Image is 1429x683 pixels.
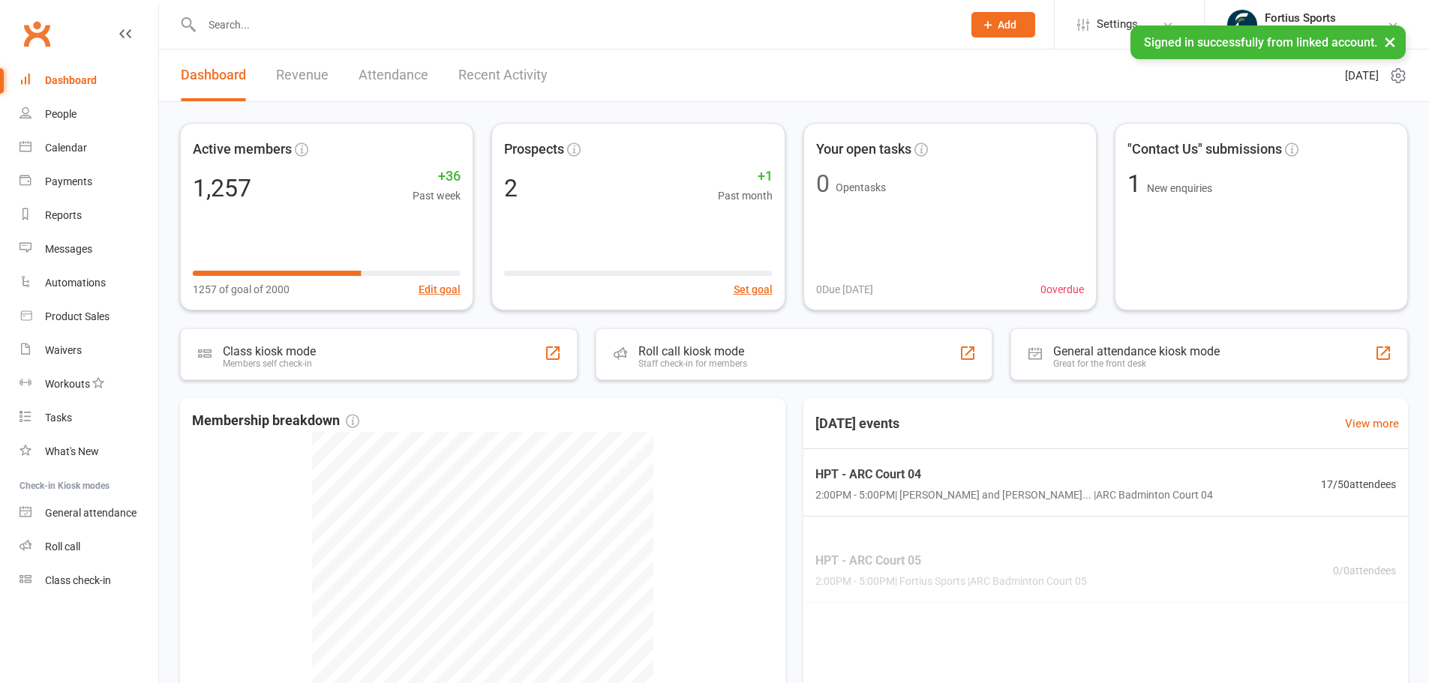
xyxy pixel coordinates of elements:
a: Dashboard [20,64,158,97]
div: Members self check-in [223,358,316,369]
div: Roll call [45,541,80,553]
span: 1 [1127,169,1147,198]
div: Workouts [45,378,90,390]
div: Roll call kiosk mode [638,344,747,358]
span: Past month [718,187,773,204]
button: × [1376,25,1403,58]
div: 0 [816,172,830,196]
a: General attendance kiosk mode [20,496,158,530]
div: Product Sales [45,310,110,322]
span: 2:00PM - 5:00PM | Fortius Sports | ARC Badminton Court 05 [815,573,1087,589]
span: Membership breakdown [192,410,359,432]
a: Reports [20,199,158,232]
span: Prospects [504,139,564,160]
div: Payments [45,175,92,187]
div: Messages [45,243,92,255]
span: Past week [413,187,461,204]
a: Messages [20,232,158,266]
span: New enquiries [1147,182,1212,194]
a: Class kiosk mode [20,564,158,598]
div: 1,257 [193,176,251,200]
a: Automations [20,266,158,300]
a: Product Sales [20,300,158,334]
div: Tasks [45,412,72,424]
a: Payments [20,165,158,199]
div: Great for the front desk [1053,358,1220,369]
span: Your open tasks [816,139,911,160]
div: [GEOGRAPHIC_DATA] [1265,25,1366,38]
span: 0 Due [DATE] [816,281,873,298]
h3: [DATE] events [803,410,911,437]
span: Active members [193,139,292,160]
span: 0 / 0 attendees [1333,562,1396,578]
a: Attendance [359,49,428,101]
img: thumb_image1743802567.png [1227,10,1257,40]
div: Calendar [45,142,87,154]
div: Fortius Sports [1265,11,1366,25]
div: Class check-in [45,574,111,586]
span: HPT - ARC Court 05 [815,551,1087,571]
button: Edit goal [419,281,461,298]
input: Search... [197,14,952,35]
a: Calendar [20,131,158,165]
a: What's New [20,435,158,469]
a: People [20,97,158,131]
button: Add [971,12,1035,37]
a: Revenue [276,49,329,101]
div: Dashboard [45,74,97,86]
div: What's New [45,445,99,457]
span: 2:00PM - 5:00PM | [PERSON_NAME] and [PERSON_NAME]... | ARC Badminton Court 04 [815,487,1213,503]
div: Staff check-in for members [638,358,747,369]
div: Waivers [45,344,82,356]
span: +1 [718,166,773,187]
span: "Contact Us" submissions [1127,139,1282,160]
button: Set goal [734,281,773,298]
span: +36 [413,166,461,187]
a: View more [1345,415,1399,433]
a: Recent Activity [458,49,548,101]
div: Automations [45,277,106,289]
span: 17 / 50 attendees [1321,476,1396,493]
div: People [45,108,77,120]
span: HPT - ARC Court 04 [815,465,1213,484]
span: Add [998,19,1016,31]
div: Reports [45,209,82,221]
span: 1257 of goal of 2000 [193,281,290,298]
div: General attendance kiosk mode [1053,344,1220,358]
span: Settings [1097,7,1138,41]
div: Class kiosk mode [223,344,316,358]
a: Clubworx [18,15,56,52]
span: Open tasks [836,181,886,193]
a: Dashboard [181,49,246,101]
a: Roll call [20,530,158,564]
a: Workouts [20,367,158,401]
span: [DATE] [1345,67,1379,85]
div: General attendance [45,507,137,519]
span: 0 overdue [1040,281,1084,298]
div: 2 [504,176,518,200]
a: Tasks [20,401,158,435]
span: Signed in successfully from linked account. [1144,35,1377,49]
a: Waivers [20,334,158,367]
